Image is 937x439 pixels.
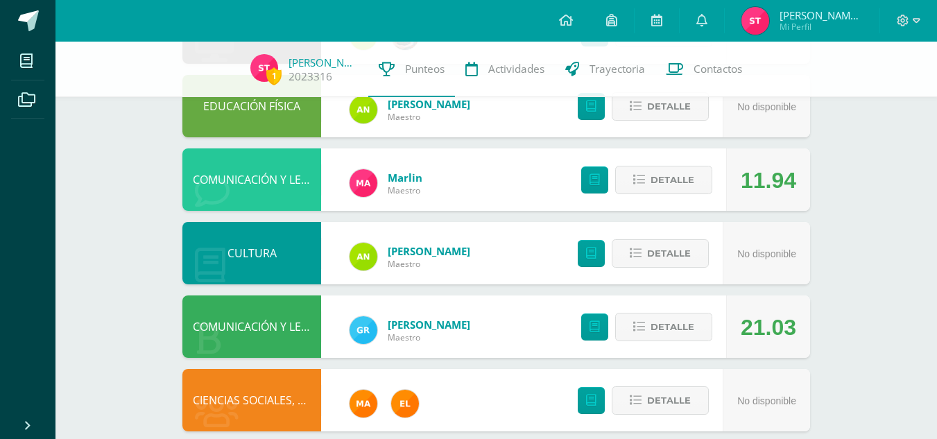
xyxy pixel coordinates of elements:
[741,7,769,35] img: 0975b2461e49dc8c9ba90df96d4c9e8c.png
[350,96,377,123] img: 122d7b7bf6a5205df466ed2966025dea.png
[612,386,709,415] button: Detalle
[647,94,691,119] span: Detalle
[555,42,655,97] a: Trayectoria
[388,244,470,258] a: [PERSON_NAME]
[488,62,544,76] span: Actividades
[405,62,445,76] span: Punteos
[368,42,455,97] a: Punteos
[388,184,422,196] span: Maestro
[612,239,709,268] button: Detalle
[391,390,419,418] img: 31c982a1c1d67d3c4d1e96adbf671f86.png
[350,390,377,418] img: 266030d5bbfb4fab9f05b9da2ad38396.png
[737,395,796,406] span: No disponible
[388,171,422,184] a: Marlin
[615,166,712,194] button: Detalle
[741,149,796,212] div: 11.94
[651,314,694,340] span: Detalle
[350,169,377,197] img: ca51be06ee6568e83a4be8f0f0221dfb.png
[289,69,332,84] a: 2023316
[590,62,645,76] span: Trayectoria
[647,388,691,413] span: Detalle
[612,92,709,121] button: Detalle
[182,75,321,137] div: EDUCACIÓN FÍSICA
[289,55,358,69] a: [PERSON_NAME]
[741,296,796,359] div: 21.03
[647,241,691,266] span: Detalle
[737,248,796,259] span: No disponible
[182,222,321,284] div: CULTURA
[737,101,796,112] span: No disponible
[651,167,694,193] span: Detalle
[780,21,863,33] span: Mi Perfil
[182,148,321,211] div: COMUNICACIÓN Y LENGUAJE, IDIOMA EXTRANJERO
[388,258,470,270] span: Maestro
[250,54,278,82] img: 0975b2461e49dc8c9ba90df96d4c9e8c.png
[388,318,470,332] a: [PERSON_NAME]
[350,316,377,344] img: 47e0c6d4bfe68c431262c1f147c89d8f.png
[388,111,470,123] span: Maestro
[388,332,470,343] span: Maestro
[780,8,863,22] span: [PERSON_NAME] [PERSON_NAME] [PERSON_NAME]
[655,42,753,97] a: Contactos
[694,62,742,76] span: Contactos
[455,42,555,97] a: Actividades
[615,313,712,341] button: Detalle
[266,67,282,85] span: 1
[350,243,377,270] img: 122d7b7bf6a5205df466ed2966025dea.png
[182,295,321,358] div: COMUNICACIÓN Y LENGUAJE, IDIOMA ESPAÑOL
[388,97,470,111] a: [PERSON_NAME]
[182,369,321,431] div: CIENCIAS SOCIALES, FORMACIÓN CIUDADANA E INTERCULTURALIDAD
